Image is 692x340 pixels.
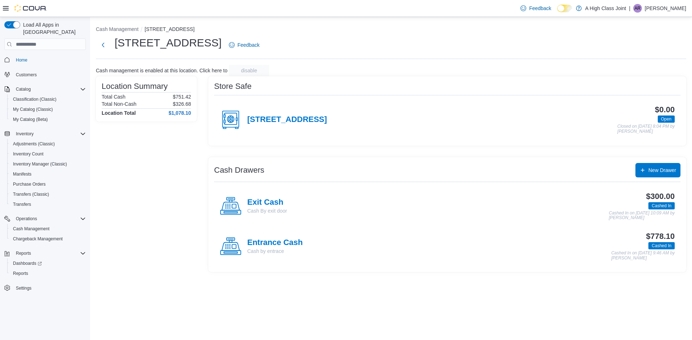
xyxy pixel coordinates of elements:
[7,189,89,199] button: Transfers (Classic)
[13,271,28,276] span: Reports
[13,151,44,157] span: Inventory Count
[20,21,86,36] span: Load All Apps in [GEOGRAPHIC_DATA]
[96,26,138,32] button: Cash Management
[173,94,191,100] p: $751.42
[102,110,136,116] h4: Location Total
[13,284,86,293] span: Settings
[7,179,89,189] button: Purchase Orders
[214,166,264,174] h3: Cash Drawers
[10,190,86,199] span: Transfers (Classic)
[214,82,252,91] h3: Store Safe
[10,225,86,233] span: Cash Management
[10,180,86,189] span: Purchase Orders
[241,67,257,74] span: disable
[529,5,551,12] span: Feedback
[7,224,89,234] button: Cash Management
[10,140,58,148] a: Adjustments (Classic)
[10,115,86,124] span: My Catalog (Beta)
[13,141,55,147] span: Adjustments (Classic)
[13,161,67,167] span: Inventory Manager (Classic)
[10,200,86,209] span: Transfers
[661,116,671,122] span: Open
[13,181,46,187] span: Purchase Orders
[169,110,191,116] h4: $1,078.10
[10,170,86,178] span: Manifests
[1,69,89,80] button: Customers
[7,104,89,114] button: My Catalog (Classic)
[16,72,37,78] span: Customers
[13,249,34,258] button: Reports
[145,26,194,32] button: [STREET_ADDRESS]
[10,160,86,168] span: Inventory Manager (Classic)
[585,4,626,13] p: A High Class Joint
[10,170,34,178] a: Manifests
[13,226,49,232] span: Cash Management
[10,95,86,104] span: Classification (Classic)
[7,234,89,244] button: Chargeback Management
[13,214,40,223] button: Operations
[247,207,287,214] p: Cash By exit door
[10,150,86,158] span: Inventory Count
[645,4,686,13] p: [PERSON_NAME]
[7,114,89,124] button: My Catalog (Beta)
[10,160,70,168] a: Inventory Manager (Classic)
[1,214,89,224] button: Operations
[635,163,680,177] button: New Drawer
[96,38,110,52] button: Next
[13,130,36,138] button: Inventory
[10,190,52,199] a: Transfers (Classic)
[652,242,671,249] span: Cashed In
[10,235,86,243] span: Chargeback Management
[10,269,86,278] span: Reports
[96,26,686,34] nav: An example of EuiBreadcrumbs
[13,70,86,79] span: Customers
[611,251,675,260] p: Cashed In on [DATE] 9:46 AM by [PERSON_NAME]
[13,96,57,102] span: Classification (Classic)
[102,101,137,107] h6: Total Non-Cash
[10,235,66,243] a: Chargeback Management
[10,115,51,124] a: My Catalog (Beta)
[7,94,89,104] button: Classification (Classic)
[7,139,89,149] button: Adjustments (Classic)
[1,248,89,258] button: Reports
[16,57,27,63] span: Home
[648,202,675,209] span: Cashed In
[10,225,52,233] a: Cash Management
[13,71,40,79] a: Customers
[10,95,59,104] a: Classification (Classic)
[13,85,34,94] button: Catalog
[652,203,671,209] span: Cashed In
[635,4,641,13] span: AR
[13,117,48,122] span: My Catalog (Beta)
[633,4,642,13] div: Alexa Rushton
[16,131,34,137] span: Inventory
[96,68,227,73] p: Cash management is enabled at this location. Click here to
[229,65,269,76] button: disable
[629,4,630,13] p: |
[7,199,89,209] button: Transfers
[13,56,30,64] a: Home
[102,94,125,100] h6: Total Cash
[518,1,554,15] a: Feedback
[13,85,86,94] span: Catalog
[10,259,45,268] a: Dashboards
[102,82,168,91] h3: Location Summary
[658,115,675,123] span: Open
[16,250,31,256] span: Reports
[13,106,53,112] span: My Catalog (Classic)
[115,36,222,50] h1: [STREET_ADDRESS]
[247,198,287,207] h4: Exit Cash
[648,242,675,249] span: Cashed In
[617,124,675,134] p: Closed on [DATE] 8:04 PM by [PERSON_NAME]
[13,260,42,266] span: Dashboards
[1,283,89,293] button: Settings
[10,105,86,114] span: My Catalog (Classic)
[13,171,31,177] span: Manifests
[1,129,89,139] button: Inventory
[646,192,675,201] h3: $300.00
[10,150,46,158] a: Inventory Count
[655,105,675,114] h3: $0.00
[13,284,34,293] a: Settings
[238,41,259,49] span: Feedback
[13,236,63,242] span: Chargeback Management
